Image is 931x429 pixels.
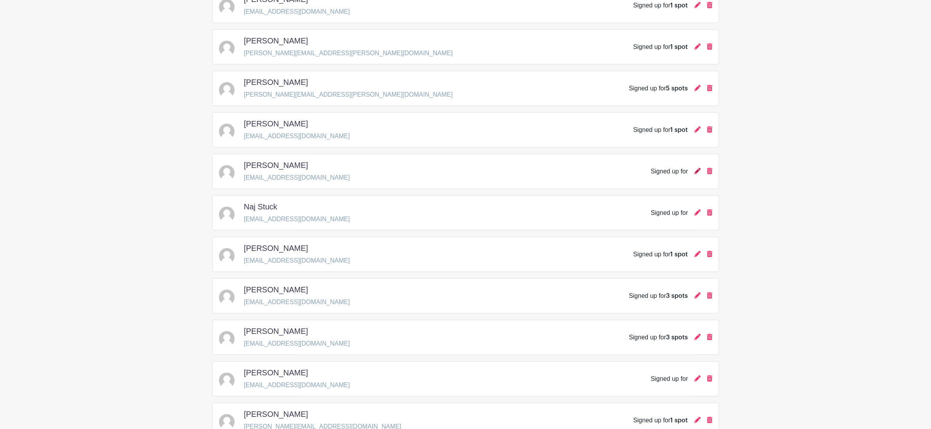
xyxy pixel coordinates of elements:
h5: [PERSON_NAME] [244,285,308,294]
p: [EMAIL_ADDRESS][DOMAIN_NAME] [244,132,350,141]
p: [EMAIL_ADDRESS][DOMAIN_NAME] [244,7,350,16]
p: [EMAIL_ADDRESS][DOMAIN_NAME] [244,214,350,224]
p: [EMAIL_ADDRESS][DOMAIN_NAME] [244,339,350,348]
h5: [PERSON_NAME] [244,36,308,45]
div: Signed up for [633,250,688,259]
div: Signed up for [651,374,688,384]
div: Signed up for [629,333,688,342]
span: 1 spot [671,44,688,50]
div: Signed up for [633,416,688,425]
span: 1 spot [671,417,688,424]
div: Signed up for [633,42,688,52]
img: default-ce2991bfa6775e67f084385cd625a349d9dcbb7a52a09fb2fda1e96e2d18dcdb.png [219,82,235,98]
div: Signed up for [629,84,688,93]
img: default-ce2991bfa6775e67f084385cd625a349d9dcbb7a52a09fb2fda1e96e2d18dcdb.png [219,124,235,139]
img: default-ce2991bfa6775e67f084385cd625a349d9dcbb7a52a09fb2fda1e96e2d18dcdb.png [219,207,235,222]
div: Signed up for [629,291,688,301]
p: [EMAIL_ADDRESS][DOMAIN_NAME] [244,297,350,307]
h5: [PERSON_NAME] [244,78,308,87]
div: Signed up for [633,125,688,135]
div: Signed up for [651,208,688,218]
h5: [PERSON_NAME] [244,119,308,128]
h5: [PERSON_NAME] [244,368,308,377]
span: 3 spots [666,334,688,341]
p: [PERSON_NAME][EMAIL_ADDRESS][PERSON_NAME][DOMAIN_NAME] [244,49,453,58]
h5: [PERSON_NAME] [244,326,308,336]
h5: [PERSON_NAME] [244,243,308,253]
img: default-ce2991bfa6775e67f084385cd625a349d9dcbb7a52a09fb2fda1e96e2d18dcdb.png [219,248,235,264]
img: default-ce2991bfa6775e67f084385cd625a349d9dcbb7a52a09fb2fda1e96e2d18dcdb.png [219,290,235,305]
p: [PERSON_NAME][EMAIL_ADDRESS][PERSON_NAME][DOMAIN_NAME] [244,90,453,99]
p: [EMAIL_ADDRESS][DOMAIN_NAME] [244,173,350,182]
img: default-ce2991bfa6775e67f084385cd625a349d9dcbb7a52a09fb2fda1e96e2d18dcdb.png [219,165,235,181]
h5: [PERSON_NAME] [244,160,308,170]
h5: [PERSON_NAME] [244,409,308,419]
img: default-ce2991bfa6775e67f084385cd625a349d9dcbb7a52a09fb2fda1e96e2d18dcdb.png [219,41,235,56]
div: Signed up for [633,1,688,10]
span: 5 spots [666,85,688,92]
img: default-ce2991bfa6775e67f084385cd625a349d9dcbb7a52a09fb2fda1e96e2d18dcdb.png [219,373,235,388]
span: 1 spot [671,2,688,9]
span: 1 spot [671,251,688,258]
p: [EMAIL_ADDRESS][DOMAIN_NAME] [244,380,350,390]
span: 1 spot [671,127,688,133]
p: [EMAIL_ADDRESS][DOMAIN_NAME] [244,256,350,265]
img: default-ce2991bfa6775e67f084385cd625a349d9dcbb7a52a09fb2fda1e96e2d18dcdb.png [219,331,235,347]
h5: Naj Stuck [244,202,278,211]
span: 3 spots [666,293,688,299]
div: Signed up for [651,167,688,176]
